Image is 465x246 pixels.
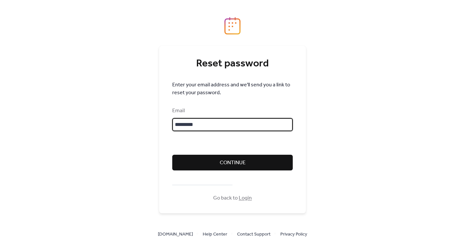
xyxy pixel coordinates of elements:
span: Enter your email address and we'll send you a link to reset your password. [172,81,293,97]
a: [DOMAIN_NAME] [158,230,193,238]
span: [DOMAIN_NAME] [158,231,193,238]
a: Help Center [203,230,227,238]
span: Help Center [203,231,227,238]
a: Privacy Policy [280,230,307,238]
span: Go back to [213,194,252,202]
span: Privacy Policy [280,231,307,238]
div: Email [172,107,291,115]
img: logo [224,17,241,35]
a: Login [239,193,252,203]
span: Continue [220,159,246,167]
div: Reset password [172,57,293,70]
span: Contact Support [237,231,270,238]
a: Contact Support [237,230,270,238]
button: Continue [172,155,293,170]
